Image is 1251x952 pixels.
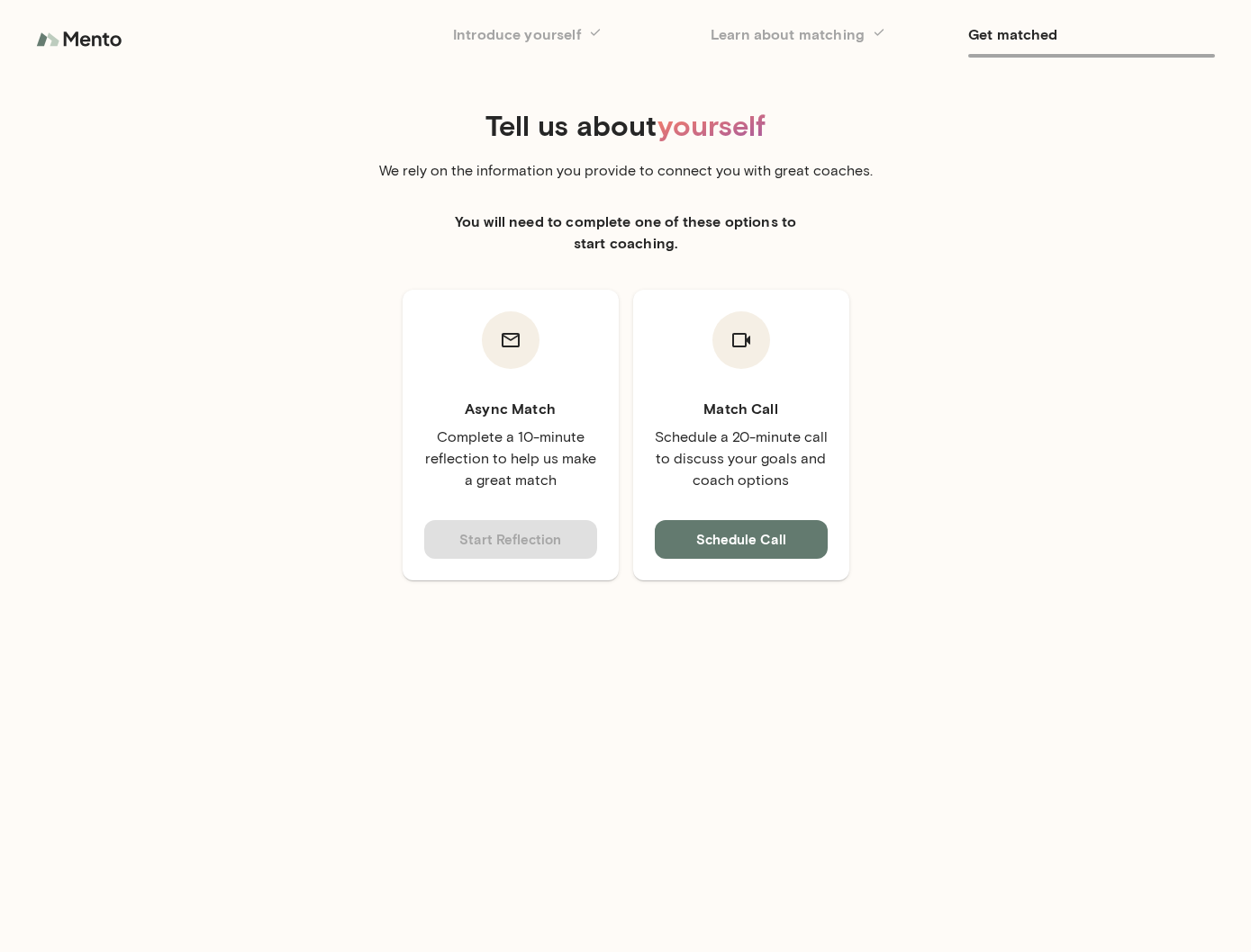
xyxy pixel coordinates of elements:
[100,108,1152,142] h4: Tell us about
[446,211,806,254] h6: You will need to complete one of these options to start coaching.
[36,22,126,58] img: logo
[374,160,878,182] p: We rely on the information you provide to connect you with great coaches.
[424,398,597,419] h6: Async Match
[655,398,828,419] h6: Match Call
[655,520,828,558] button: Schedule Call
[453,22,700,47] h6: Introduce yourself
[424,427,597,491] p: Complete a 10-minute reflection to help us make a great match
[968,22,1215,47] h6: Get matched
[657,107,766,142] span: yourself
[711,22,957,47] h6: Learn about matching
[655,427,828,491] p: Schedule a 20-minute call to discuss your goals and coach options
